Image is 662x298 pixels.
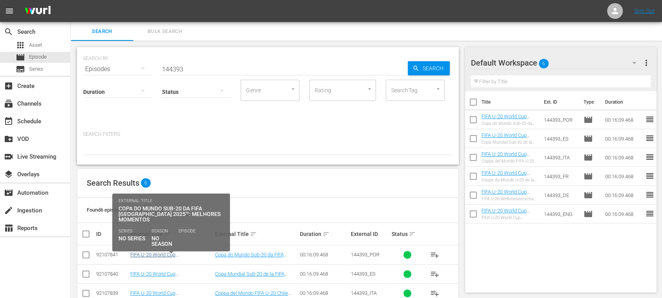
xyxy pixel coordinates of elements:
[289,85,297,93] button: Open
[351,271,376,277] span: 144393_ES
[5,6,14,16] span: menu
[641,58,651,68] span: more_vert
[481,113,536,131] a: FIFA U-20 World Cup [GEOGRAPHIC_DATA] 2025™ - Round of 16 (PT)
[87,207,170,213] span: Found 6 episodes sorted by: relevance
[481,208,531,231] a: FIFA U-20 World Cup [GEOGRAPHIC_DATA] 2025™ - Highlights Bundle MD 7+8+9 (EN)
[425,265,444,283] button: playlist_add
[87,178,139,188] span: Search Results
[600,91,647,113] th: Duration
[215,252,287,269] a: Copa do Mundo Sub-20 da FIFA [GEOGRAPHIC_DATA] 2025™: Melhores Momentos
[602,148,645,167] td: 00:16:09.468
[130,271,207,289] a: FIFA U-20 World Cup [GEOGRAPHIC_DATA] 2025™ - Highlights Bundle Round of 16 (ES)
[16,40,25,50] span: Asset
[300,252,348,258] div: 00:16:09.468
[583,209,593,219] span: Episode
[250,230,257,238] span: sort
[16,53,25,62] span: Episode
[634,8,655,14] a: Sign Out
[541,167,580,186] td: 144393_FR
[541,186,580,205] td: 144393_DE
[539,91,578,113] th: Ext. ID
[645,152,654,162] span: reorder
[215,271,288,289] a: Copa Mundial Sub-20 de la FIFA [GEOGRAPHIC_DATA] 2025™: Resúmenes
[351,252,379,258] span: 144393_POR
[645,133,654,143] span: reorder
[4,117,13,126] span: Schedule
[434,85,442,93] button: Open
[4,99,13,108] span: Channels
[29,65,43,73] span: Series
[300,290,348,296] div: 00:16:09.468
[4,188,13,197] span: Automation
[583,153,593,162] span: Episode
[471,52,644,74] div: Default Workspace
[4,206,13,215] span: Ingestion
[481,196,538,201] div: FIFA U-20-Weltmeisterschaft [GEOGRAPHIC_DATA] 2025™: Highlights
[138,27,191,36] span: Bulk Search
[300,271,348,277] div: 00:16:09.468
[351,231,389,237] div: External ID
[602,167,645,186] td: 00:16:09.468
[645,209,654,218] span: reorder
[481,151,530,175] a: FIFA U-20 World Cup [GEOGRAPHIC_DATA] 2025™ - Highlights Bundle MD 7+8+9 (IT)
[130,229,213,239] div: Internal Title
[419,61,450,75] span: Search
[583,134,593,143] span: Episode
[409,230,416,238] span: sort
[645,115,654,124] span: reorder
[583,115,593,124] span: Episode
[96,290,128,296] div: 92107839
[430,250,440,260] span: playlist_add
[19,2,57,20] img: ans4CAIJ8jUAAAAAAAAAAAAAAAAAAAAAAAAgQb4GAAAAAAAAAAAAAAAAAAAAAAAAJMjXAAAAAAAAAAAAAAAAAAAAAAAAgAT5G...
[541,205,580,223] td: 144393_ENG
[366,85,373,93] button: Open
[4,223,13,233] span: Reports
[425,245,444,264] button: playlist_add
[4,170,13,179] span: Overlays
[481,177,538,183] div: Coupe du Monde U-20 de la FIFA, Chili 2025™ : Résumés
[645,171,654,181] span: reorder
[96,231,128,237] div: ID
[481,132,534,156] a: FIFA U-20 World Cup [GEOGRAPHIC_DATA] 2025™ - Highlights Bundle Round of 16 (ES)
[83,58,152,80] div: Episodes
[541,110,580,129] td: 144393_POR
[215,229,297,239] div: External Title
[481,91,540,113] th: Title
[83,131,452,138] p: Search Filters:
[300,229,348,239] div: Duration
[351,290,377,296] span: 144393_ITA
[481,215,538,220] div: FIFA U-20 World Cup [GEOGRAPHIC_DATA] 2025™: Highlights
[583,190,593,200] span: Episode
[29,41,42,49] span: Asset
[96,271,128,277] div: 92107840
[430,269,440,279] span: playlist_add
[96,252,128,258] div: 92107841
[481,170,531,194] a: FIFA U-20 World Cup [GEOGRAPHIC_DATA] 2025™ - Highlights Bundle MD 7+8+9 (FR)
[408,61,450,75] button: Search
[29,53,47,61] span: Episode
[4,152,13,161] span: Live Streaming
[141,178,151,188] span: 6
[164,230,171,238] span: sort
[481,159,538,164] div: Coppa del Mondo FIFA U-20 Chile 2025™: Highlights
[602,110,645,129] td: 00:16:09.468
[602,186,645,205] td: 00:16:09.468
[392,229,423,239] div: Status
[602,205,645,223] td: 00:16:09.468
[75,27,129,36] span: Search
[430,289,440,298] span: playlist_add
[645,190,654,199] span: reorder
[4,81,13,91] span: Create
[481,121,538,126] div: Copa do Mundo Sub-20 da FIFA [GEOGRAPHIC_DATA] 2025™: Melhores Momentos
[539,55,549,72] span: 6
[641,53,651,72] button: more_vert
[541,129,580,148] td: 144393_ES
[130,252,211,269] a: FIFA U-20 World Cup [GEOGRAPHIC_DATA] 2025™ - Round of 16 (PT)
[323,230,330,238] span: sort
[4,134,13,144] span: VOD
[583,172,593,181] span: Episode
[602,129,645,148] td: 00:16:09.468
[481,189,531,212] a: FIFA U-20 World Cup [GEOGRAPHIC_DATA] 2025™ - Highlights Bundle MD 7+8+9 (DE)
[4,27,13,37] span: Search
[481,140,538,145] div: Copa Mundial Sub-20 de la FIFA [GEOGRAPHIC_DATA] 2025™: Resúmenes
